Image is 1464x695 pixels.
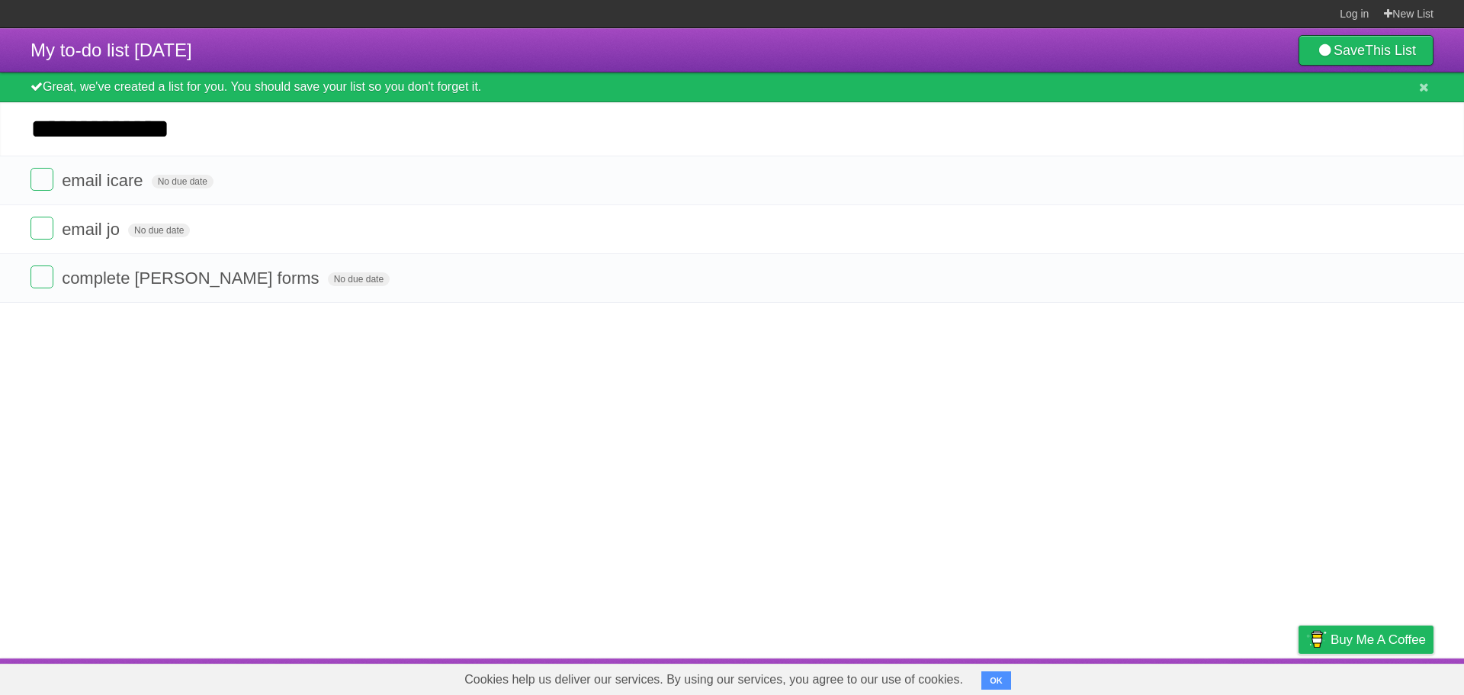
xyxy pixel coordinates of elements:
span: complete [PERSON_NAME] forms [62,269,323,288]
a: Buy me a coffee [1299,626,1433,654]
span: No due date [328,272,390,286]
span: email jo [62,220,124,239]
label: Done [30,168,53,191]
a: Suggest a feature [1337,662,1433,691]
img: Buy me a coffee [1306,626,1327,652]
a: Terms [1227,662,1260,691]
a: SaveThis List [1299,35,1433,66]
a: About [1096,662,1128,691]
span: Cookies help us deliver our services. By using our services, you agree to our use of cookies. [449,664,978,695]
label: Done [30,265,53,288]
span: Buy me a coffee [1331,626,1426,653]
a: Developers [1146,662,1208,691]
span: No due date [128,224,190,237]
a: Privacy [1279,662,1318,691]
span: My to-do list [DATE] [30,40,192,60]
label: Done [30,217,53,240]
span: email icare [62,171,146,190]
b: This List [1365,43,1416,58]
button: OK [981,671,1011,690]
span: No due date [152,175,213,188]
